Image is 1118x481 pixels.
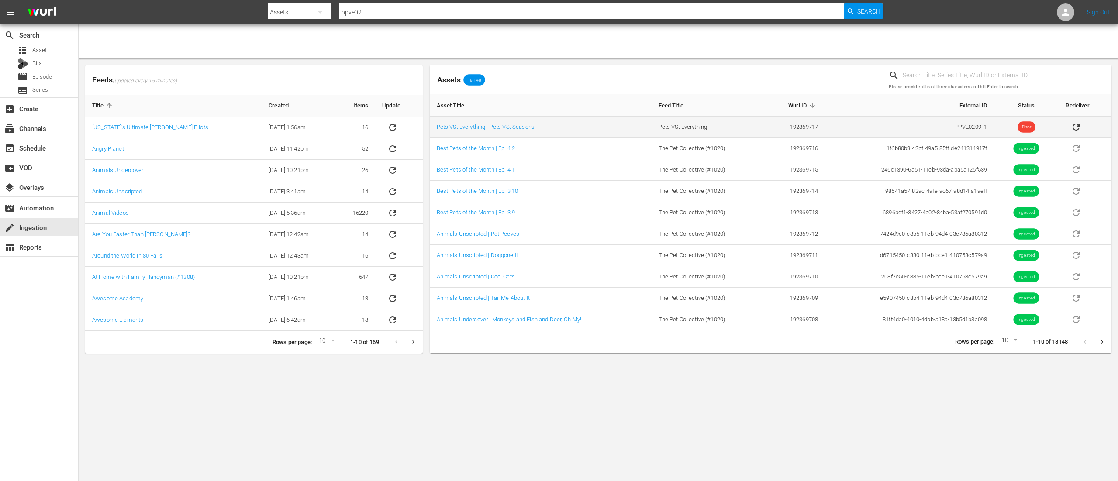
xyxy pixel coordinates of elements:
[262,309,335,331] td: [DATE] 6:42am
[262,224,335,245] td: [DATE] 12:42am
[262,138,335,160] td: [DATE] 11:42pm
[857,3,880,19] span: Search
[92,188,142,195] a: Animals Unscripted
[113,78,177,85] span: (updated every 15 minutes)
[437,316,582,323] a: Animals Undercover | Monkeys and Fish and Deer, Oh My!
[764,117,825,138] td: 192369717
[437,145,515,151] a: Best Pets of the Month | Ep. 4.2
[335,181,375,203] td: 14
[652,117,764,138] td: Pets VS. Everything
[764,288,825,309] td: 192369709
[1094,333,1111,350] button: Next page
[764,245,825,266] td: 192369711
[17,58,28,69] div: Bits
[335,117,375,138] td: 16
[652,181,764,202] td: The Pet Collective (#1020)
[1087,9,1110,16] a: Sign Out
[652,138,764,159] td: The Pet Collective (#1020)
[1066,166,1087,172] span: Live assets can't be redelivered
[92,145,124,152] a: Angry Planet
[4,223,15,233] span: Ingestion
[825,181,994,202] td: 98541a57-82ac-4afe-ac67-a8d14fa1aeff
[4,143,15,154] span: Schedule
[437,124,535,130] a: Pets VS. Everything | Pets VS. Seasons
[825,202,994,223] td: 6896bdf1-3427-4b02-84ba-53af270591d0
[4,242,15,253] span: Reports
[4,30,15,41] span: Search
[335,309,375,331] td: 13
[1014,274,1039,280] span: Ingested
[652,94,764,117] th: Feed Title
[1066,209,1087,215] span: Live assets can't be redelivered
[262,203,335,224] td: [DATE] 5:36am
[437,76,461,84] span: Assets
[92,124,208,131] a: [US_STATE]'s Ultimate [PERSON_NAME] Pilots
[262,117,335,138] td: [DATE] 1:56am
[262,288,335,309] td: [DATE] 1:46am
[1014,295,1039,302] span: Ingested
[437,166,515,173] a: Best Pets of the Month | Ep. 4.1
[1066,316,1087,322] span: Live assets can't be redelivered
[825,309,994,330] td: 81ff4da0-4010-4dbb-a18a-13b5d1b8a098
[273,338,312,347] p: Rows per page:
[1014,188,1039,195] span: Ingested
[4,203,15,213] span: Automation
[375,95,423,117] th: Update
[825,94,994,117] th: External ID
[889,83,1111,91] p: Please provide at least three characters and hit Enter to search
[262,160,335,181] td: [DATE] 10:21pm
[4,163,15,173] span: VOD
[825,288,994,309] td: e5907450-c8b4-11eb-94d4-03c786a80312
[92,102,115,110] span: Title
[1033,338,1068,346] p: 1-10 of 18148
[998,335,1019,348] div: 10
[1014,231,1039,237] span: Ingested
[92,316,143,323] a: Awesome Elements
[764,159,825,181] td: 192369715
[788,101,818,109] span: Wurl ID
[844,3,883,19] button: Search
[764,181,825,202] td: 192369714
[652,266,764,288] td: The Pet Collective (#1020)
[4,124,15,134] span: Channels
[335,224,375,245] td: 14
[1018,124,1035,131] span: Error
[825,245,994,266] td: d6715450-c330-11eb-bce1-410753c579a9
[21,2,63,23] img: ans4CAIJ8jUAAAAAAAAAAAAAAAAAAAAAAAAgQb4GAAAAAAAAAAAAAAAAAAAAAAAAJMjXAAAAAAAAAAAAAAAAAAAAAAAAgAT5G...
[350,338,379,347] p: 1-10 of 169
[994,94,1059,117] th: Status
[652,223,764,245] td: The Pet Collective (#1020)
[825,223,994,245] td: 7424d9e0-c8b5-11eb-94d4-03c786a80312
[764,138,825,159] td: 192369716
[405,333,422,350] button: Next page
[764,266,825,288] td: 192369710
[315,336,336,349] div: 10
[335,245,375,267] td: 16
[335,138,375,160] td: 52
[335,160,375,181] td: 26
[17,45,28,55] span: Asset
[17,85,28,96] span: Series
[1014,252,1039,259] span: Ingested
[335,267,375,288] td: 647
[92,231,190,237] a: Are You Faster Than [PERSON_NAME]?
[335,203,375,224] td: 16220
[1066,273,1087,279] span: Live assets can't be redelivered
[437,273,515,280] a: Animals Unscripted | Cool Cats
[652,309,764,330] td: The Pet Collective (#1020)
[32,59,42,68] span: Bits
[437,252,518,258] a: Animals Unscripted | Doggone It
[1066,187,1087,194] span: Live assets can't be redelivered
[764,309,825,330] td: 192369708
[437,209,515,216] a: Best Pets of the Month | Ep. 3.9
[92,274,195,280] a: At Home with Family Handyman (#1308)
[32,86,48,94] span: Series
[825,159,994,181] td: 246c1390-6a51-11eb-93da-aba5a125f539
[1066,230,1087,237] span: Live assets can't be redelivered
[463,77,485,82] span: 18,148
[92,295,143,302] a: Awesome Academy
[335,95,375,117] th: Items
[1014,316,1039,323] span: Ingested
[437,295,530,301] a: Animals Unscripted | Tail Me About It
[1014,145,1039,152] span: Ingested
